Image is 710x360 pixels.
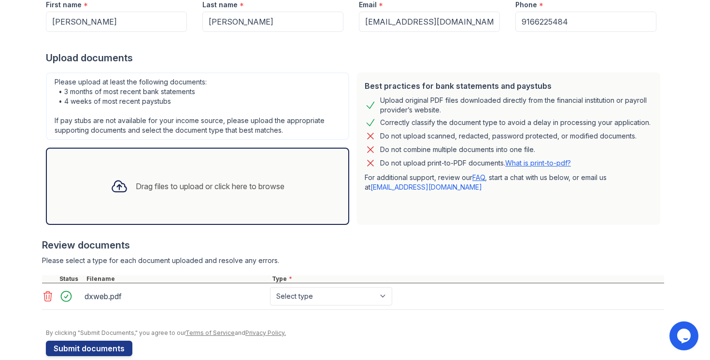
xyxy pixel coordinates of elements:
p: For additional support, review our , start a chat with us below, or email us at [365,173,653,192]
iframe: chat widget [669,321,700,350]
a: FAQ [472,173,485,181]
div: Status [57,275,85,283]
div: Do not combine multiple documents into one file. [380,144,535,155]
div: Drag files to upload or click here to browse [136,180,284,192]
p: Do not upload print-to-PDF documents. [380,158,571,168]
div: Upload original PDF files downloaded directly from the financial institution or payroll provider’... [380,96,653,115]
div: Please select a type for each document uploaded and resolve any errors. [42,256,664,265]
div: Type [270,275,664,283]
a: What is print-to-pdf? [505,159,571,167]
div: Do not upload scanned, redacted, password protected, or modified documents. [380,130,637,142]
a: Privacy Policy. [245,329,286,336]
a: [EMAIL_ADDRESS][DOMAIN_NAME] [370,183,482,191]
div: Correctly classify the document type to avoid a delay in processing your application. [380,117,651,128]
button: Submit documents [46,341,132,356]
div: dxweb.pdf [85,289,266,304]
div: Upload documents [46,51,664,65]
div: By clicking "Submit Documents," you agree to our and [46,329,664,337]
a: Terms of Service [185,329,235,336]
div: Review documents [42,238,664,252]
div: Filename [85,275,270,283]
div: Please upload at least the following documents: • 3 months of most recent bank statements • 4 wee... [46,72,349,140]
div: Best practices for bank statements and paystubs [365,80,653,92]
